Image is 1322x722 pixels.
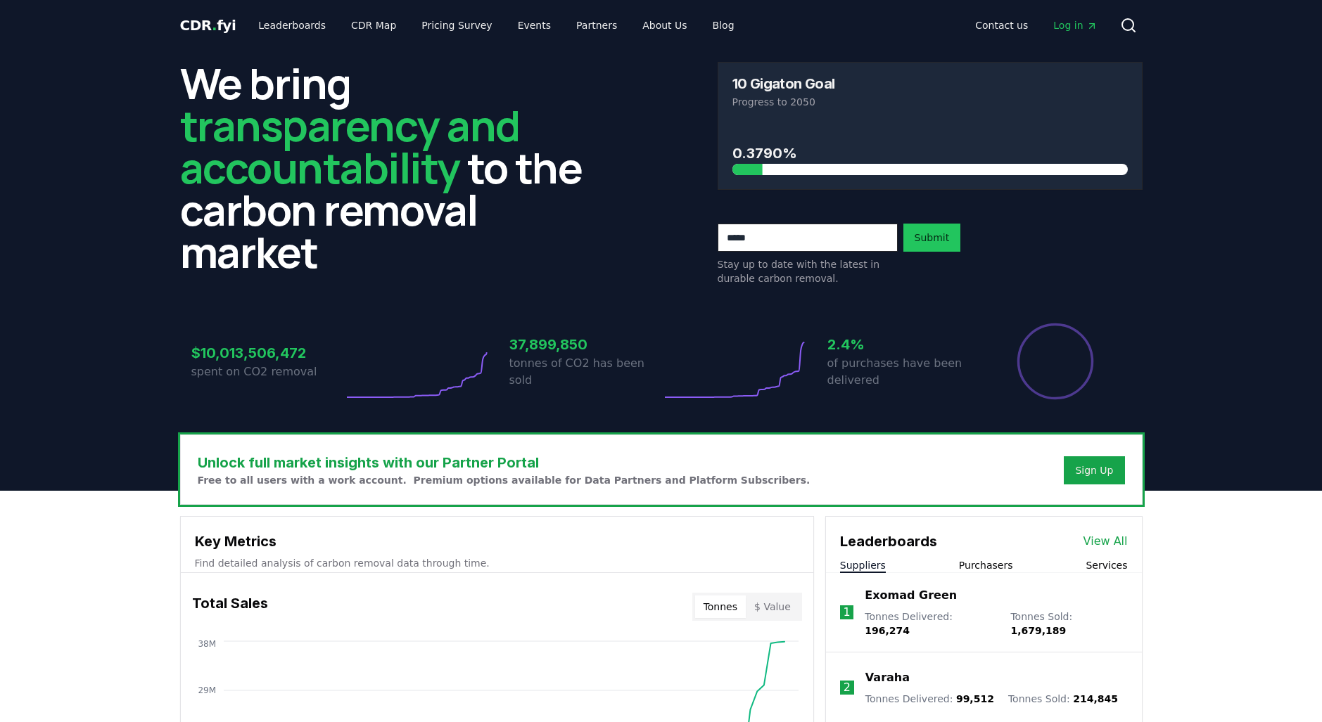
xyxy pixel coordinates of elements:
h2: We bring to the carbon removal market [180,62,605,273]
a: Contact us [964,13,1039,38]
p: Free to all users with a work account. Premium options available for Data Partners and Platform S... [198,473,811,487]
p: spent on CO2 removal [191,363,343,380]
nav: Main [247,13,745,38]
button: Tonnes [695,595,746,618]
h3: Unlock full market insights with our Partner Portal [198,452,811,473]
h3: 2.4% [827,334,979,355]
a: Pricing Survey [410,13,503,38]
p: Progress to 2050 [732,95,1128,109]
p: 1 [843,604,850,621]
button: Sign Up [1064,456,1124,484]
p: Stay up to date with the latest in durable carbon removal. [718,257,898,285]
span: 99,512 [956,693,994,704]
p: Find detailed analysis of carbon removal data through time. [195,556,799,570]
p: Tonnes Sold : [1010,610,1127,638]
span: 196,274 [865,625,910,636]
span: CDR fyi [180,17,236,34]
h3: 37,899,850 [509,334,661,355]
p: tonnes of CO2 has been sold [509,355,661,389]
a: View All [1083,533,1128,550]
a: Exomad Green [865,587,957,604]
h3: 10 Gigaton Goal [732,77,835,91]
p: Tonnes Delivered : [865,610,996,638]
span: 1,679,189 [1010,625,1066,636]
h3: Leaderboards [840,531,937,552]
h3: Key Metrics [195,531,799,552]
button: $ Value [746,595,799,618]
a: Events [507,13,562,38]
h3: Total Sales [192,593,268,621]
span: . [212,17,217,34]
span: Log in [1053,18,1097,32]
p: of purchases have been delivered [827,355,979,389]
a: Partners [565,13,628,38]
a: Varaha [865,669,910,686]
h3: $10,013,506,472 [191,342,343,363]
a: Leaderboards [247,13,337,38]
tspan: 29M [198,685,216,695]
h3: 0.3790% [732,143,1128,164]
a: CDR Map [340,13,407,38]
tspan: 38M [198,639,216,649]
a: About Us [631,13,698,38]
nav: Main [964,13,1108,38]
p: Tonnes Delivered : [865,692,994,706]
button: Submit [903,224,961,252]
p: Tonnes Sold : [1008,692,1118,706]
a: Log in [1042,13,1108,38]
a: Blog [701,13,746,38]
p: 2 [844,679,851,696]
button: Purchasers [959,558,1013,572]
button: Suppliers [840,558,886,572]
button: Services [1086,558,1127,572]
a: CDR.fyi [180,15,236,35]
span: 214,845 [1073,693,1118,704]
a: Sign Up [1075,463,1113,477]
div: Percentage of sales delivered [1016,322,1095,401]
span: transparency and accountability [180,96,520,196]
